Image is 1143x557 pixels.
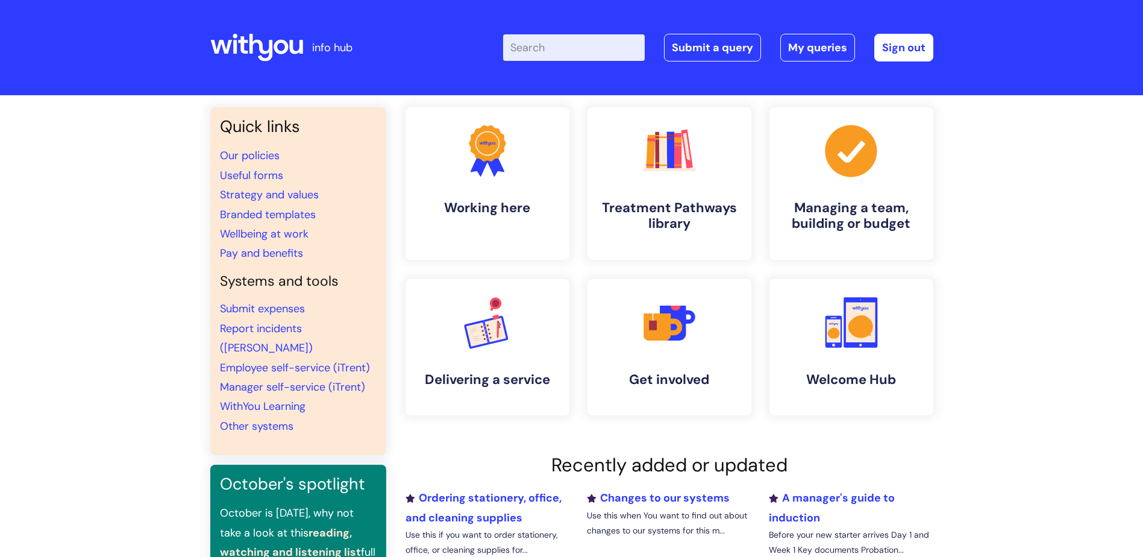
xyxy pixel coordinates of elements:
[406,107,569,260] a: Working here
[587,491,730,505] a: Changes to our systems
[503,34,933,61] div: | -
[780,34,855,61] a: My queries
[220,273,377,290] h4: Systems and tools
[597,200,742,232] h4: Treatment Pathways library
[503,34,645,61] input: Search
[779,372,924,388] h4: Welcome Hub
[587,508,751,538] p: Use this when You want to find out about changes to our systems for this m...
[220,207,316,222] a: Branded templates
[220,474,377,494] h3: October's spotlight
[406,279,569,415] a: Delivering a service
[220,399,305,414] a: WithYou Learning
[220,246,303,260] a: Pay and benefits
[587,279,751,415] a: Get involved
[874,34,933,61] a: Sign out
[220,321,313,355] a: Report incidents ([PERSON_NAME])
[769,279,933,415] a: Welcome Hub
[220,187,319,202] a: Strategy and values
[220,301,305,316] a: Submit expenses
[312,38,352,57] p: info hub
[769,491,895,524] a: A manager's guide to induction
[415,372,560,388] h4: Delivering a service
[597,372,742,388] h4: Get involved
[406,454,933,476] h2: Recently added or updated
[220,148,280,163] a: Our policies
[779,200,924,232] h4: Managing a team, building or budget
[769,107,933,260] a: Managing a team, building or budget
[220,419,293,433] a: Other systems
[220,227,308,241] a: Wellbeing at work
[220,168,283,183] a: Useful forms
[415,200,560,216] h4: Working here
[220,380,365,394] a: Manager self-service (iTrent)
[406,491,562,524] a: Ordering stationery, office, and cleaning supplies
[587,107,751,260] a: Treatment Pathways library
[220,360,370,375] a: Employee self-service (iTrent)
[664,34,761,61] a: Submit a query
[220,117,377,136] h3: Quick links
